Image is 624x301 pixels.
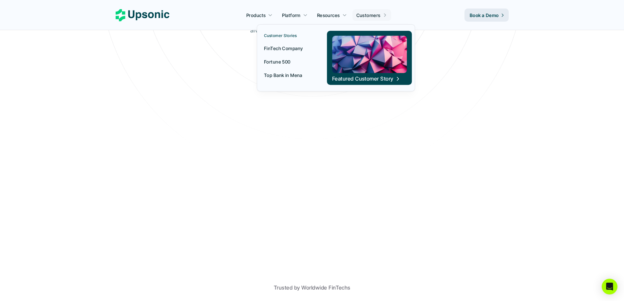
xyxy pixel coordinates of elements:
div: Open Intercom Messenger [602,279,617,294]
a: Products [242,9,276,21]
p: Top Bank in Mena [264,72,302,79]
a: Top Bank in Mena [260,69,315,81]
p: Customers [356,12,381,19]
p: Trusted by Worldwide FinTechs [274,283,350,292]
p: Fortune 500 [264,58,291,65]
p: Products [246,12,266,19]
p: Book a Demo [470,12,499,19]
a: FinTech Company [260,42,315,54]
a: Book a Demo [464,9,509,22]
p: Resources [317,12,340,19]
p: Platform [282,12,300,19]
p: Featured Customer Story [332,75,393,82]
span: Featured Customer Story [332,75,400,82]
p: Customer Stories [264,33,297,38]
a: Fortune 500 [260,56,315,67]
p: FinTech Company [264,45,303,52]
a: Featured Customer Story [327,31,412,85]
